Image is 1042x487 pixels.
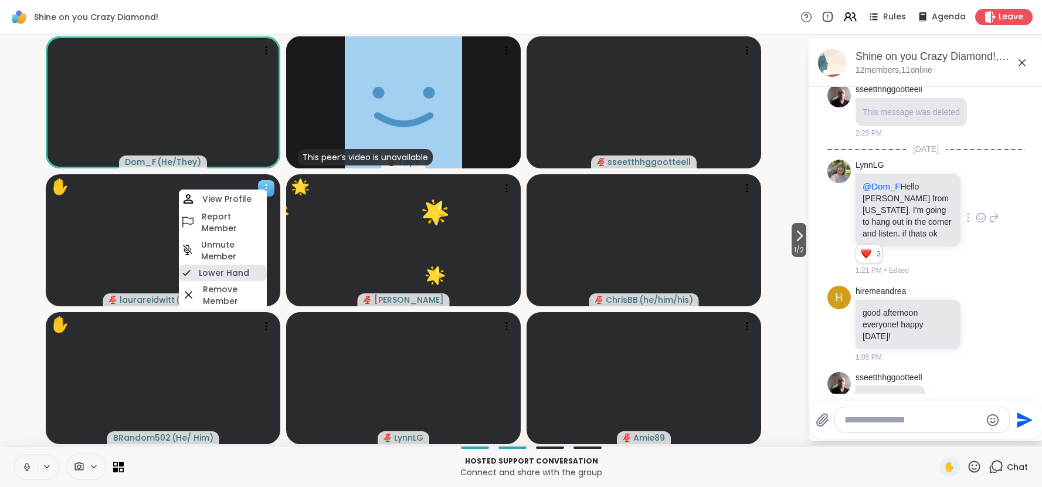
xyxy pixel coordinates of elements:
div: ✋ [50,175,69,198]
img: Shine on you Crazy Diamond!, Oct 12 [818,49,846,77]
span: LynnLG [394,432,423,444]
span: @Dom_F [863,181,900,191]
span: [DATE] [906,143,946,155]
div: This peer’s video is unavailable [298,149,433,165]
span: sseetthhggootteell [607,156,691,168]
p: Connect and share with the group [131,466,932,478]
span: Dom_F [125,156,156,168]
a: hiremeandrea [856,286,906,297]
span: ( He/ Him ) [172,432,213,444]
span: audio-muted [383,434,392,442]
a: sseetthhggootteell [856,84,922,96]
p: Hosted support conversation [131,456,932,466]
span: ( he/him/his ) [639,294,693,306]
img: ShareWell Logomark [9,7,29,27]
p: Hello [PERSON_NAME] from [US_STATE]. I'm going to hang out in the corner and listen. if thats ok [863,181,953,239]
button: Send [1010,407,1036,433]
button: 1/2 [792,223,806,257]
p: good afternoon everyone! happy [DATE]! [863,307,953,342]
h4: View Profile [202,193,252,205]
span: 1 / 2 [792,243,806,257]
textarea: Type your message [844,414,981,426]
a: sseetthhggootteell [856,372,922,384]
span: BRandom502 [113,432,171,444]
img: Tops [345,36,462,168]
p: Hi All [863,393,918,404]
span: Shine on you Crazy Diamond! [34,11,158,23]
a: LynnLG [856,160,884,171]
span: ✋ [943,460,955,474]
span: 1:21 PM [856,265,882,276]
h4: Unmute Member [201,239,264,262]
span: Chat [1007,461,1028,473]
img: https://sharewell-space-live.sfo3.digitaloceanspaces.com/user-generated/eecba2ac-b303-4065-9e07-2... [827,372,851,395]
button: Reactions: love [860,249,872,259]
span: audio-muted [109,296,117,304]
img: https://sharewell-space-live.sfo3.digitaloceanspaces.com/user-generated/cd0780da-9294-4886-a675-3... [827,160,851,183]
span: ( He/They ) [157,156,201,168]
div: ✋ [50,313,69,336]
span: audio-muted [623,434,631,442]
span: Amie89 [633,432,665,444]
span: 1:05 PM [856,352,882,363]
span: • [884,265,887,276]
span: [PERSON_NAME] [374,294,444,306]
div: 🌟 [291,175,310,198]
span: 2:25 PM [856,128,882,138]
span: audio-muted [364,296,372,304]
span: 3 [877,249,882,259]
button: 🌟 [414,254,457,297]
h4: Remove Member [203,283,264,307]
span: Rules [883,11,906,23]
span: ChrisBB [606,294,638,306]
span: Edited [889,265,909,276]
div: Shine on you Crazy Diamond!, [DATE] [856,49,1034,64]
h4: Report Member [202,211,264,234]
span: ( She/her ) [176,294,218,306]
div: Reaction list [856,245,877,263]
span: This message was deleted [863,107,960,117]
button: Emoji picker [986,413,1000,427]
span: Agenda [932,11,966,23]
span: audio-muted [597,158,605,166]
span: h [836,290,843,306]
p: 12 members, 11 online [856,65,932,76]
button: 🌟 [404,180,467,243]
span: audio-muted [595,296,603,304]
h4: Lower Hand [199,267,249,279]
img: https://sharewell-space-live.sfo3.digitaloceanspaces.com/user-generated/eecba2ac-b303-4065-9e07-2... [827,84,851,107]
span: Leave [999,11,1023,23]
span: laurareidwitt [120,294,175,306]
